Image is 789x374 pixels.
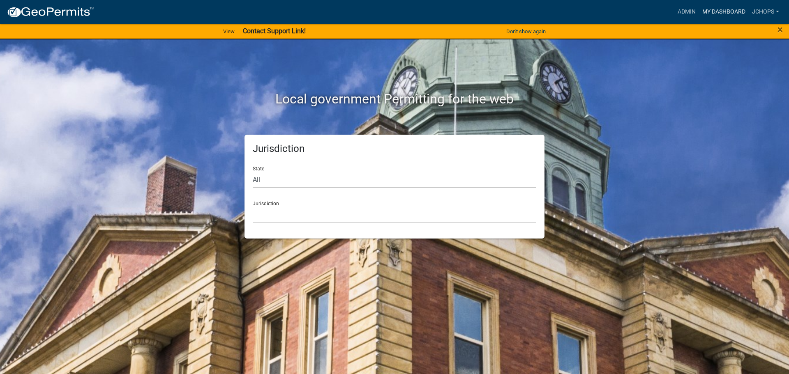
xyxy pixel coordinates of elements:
span: × [777,24,783,35]
h5: Jurisdiction [253,143,536,155]
button: Close [777,25,783,34]
strong: Contact Support Link! [243,27,306,35]
a: View [220,25,238,38]
h2: Local government Permitting for the web [166,91,623,107]
button: Don't show again [503,25,549,38]
a: Admin [674,4,699,20]
a: My Dashboard [699,4,749,20]
a: jchops [749,4,782,20]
